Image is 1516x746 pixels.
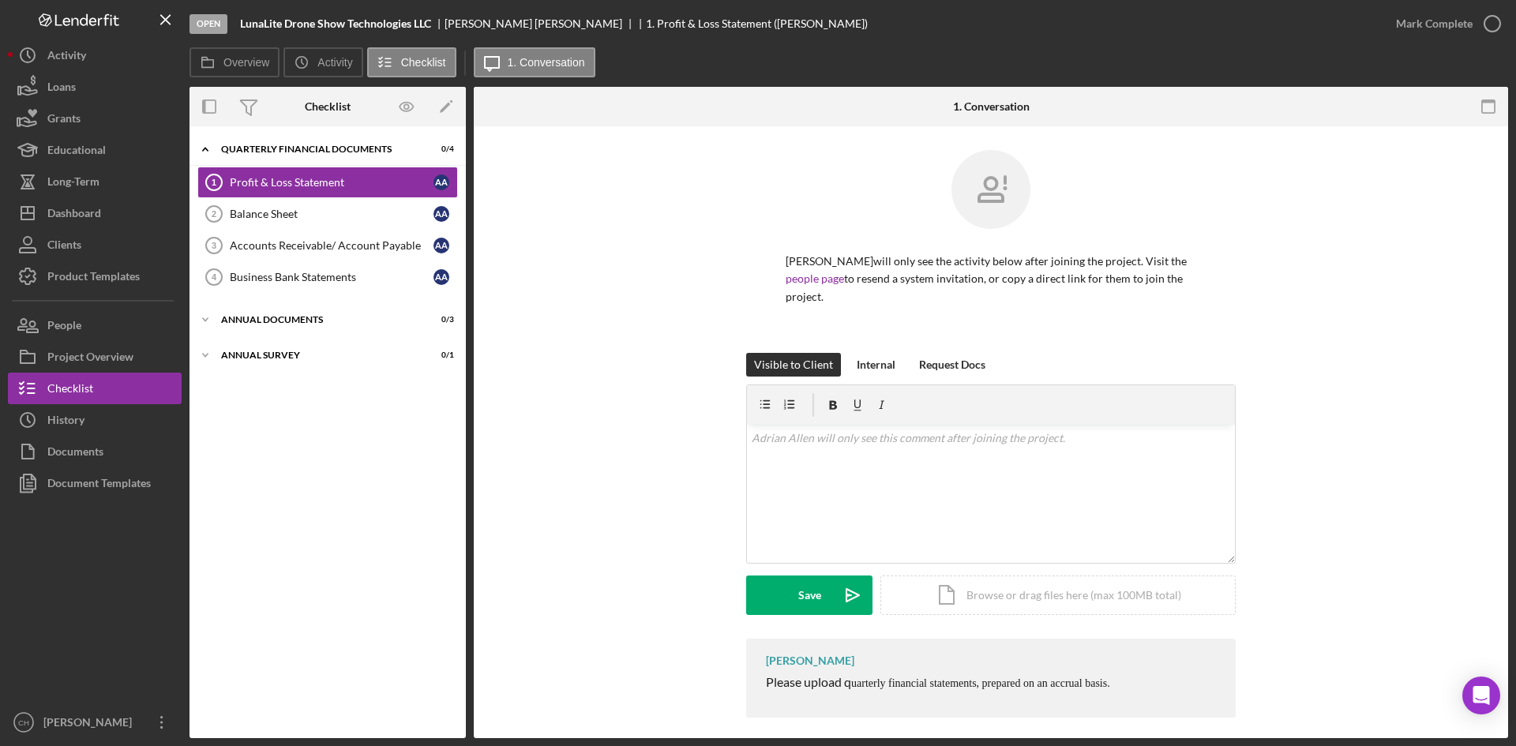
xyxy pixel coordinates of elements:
div: 0 / 3 [426,315,454,324]
div: Grants [47,103,81,138]
label: 1. Conversation [508,56,585,69]
div: Dashboard [47,197,101,233]
div: [PERSON_NAME] [PERSON_NAME] [445,17,636,30]
div: 0 / 4 [426,144,454,154]
button: CH[PERSON_NAME] [8,707,182,738]
b: LunaLite Drone Show Technologies LLC [240,17,431,30]
button: Visible to Client [746,353,841,377]
div: [PERSON_NAME] [766,654,854,667]
a: 1Profit & Loss StatementAA [197,167,458,198]
text: CH [18,718,29,727]
div: Visible to Client [754,353,833,377]
div: Documents [47,436,103,471]
button: Loans [8,71,182,103]
div: History [47,404,84,440]
span: Please upload q [766,674,1110,689]
div: People [47,309,81,345]
div: 0 / 1 [426,351,454,360]
div: Educational [47,134,106,170]
button: Activity [8,39,182,71]
div: Open [189,14,227,34]
div: Checklist [47,373,93,408]
button: Mark Complete [1380,8,1508,39]
a: 2Balance SheetAA [197,198,458,230]
div: Business Bank Statements [230,271,433,283]
button: Checklist [367,47,456,77]
button: Activity [283,47,362,77]
div: Balance Sheet [230,208,433,220]
button: Internal [849,353,903,377]
div: Quarterly Financial Documents [221,144,415,154]
button: Product Templates [8,261,182,292]
div: 1. Conversation [953,100,1030,113]
div: Checklist [305,100,351,113]
button: History [8,404,182,436]
div: Annual Survey [221,351,415,360]
tspan: 3 [212,241,216,250]
div: [PERSON_NAME] [39,707,142,742]
a: 3Accounts Receivable/ Account PayableAA [197,230,458,261]
div: 1. Profit & Loss Statement ([PERSON_NAME]) [646,17,868,30]
div: Long-Term [47,166,99,201]
label: Checklist [401,56,446,69]
button: Grants [8,103,182,134]
label: Activity [317,56,352,69]
button: People [8,309,182,341]
div: Save [798,575,821,615]
div: Profit & Loss Statement [230,176,433,189]
button: Checklist [8,373,182,404]
button: Educational [8,134,182,166]
div: A A [433,206,449,222]
div: A A [433,238,449,253]
p: [PERSON_NAME] will only see the activity below after joining the project. Visit the to resend a s... [786,253,1196,306]
div: Internal [857,353,895,377]
div: Mark Complete [1396,8,1473,39]
button: Dashboard [8,197,182,229]
button: Project Overview [8,341,182,373]
div: A A [433,174,449,190]
button: Overview [189,47,280,77]
div: Loans [47,71,76,107]
button: Request Docs [911,353,993,377]
button: Long-Term [8,166,182,197]
div: Accounts Receivable/ Account Payable [230,239,433,252]
button: Document Templates [8,467,182,499]
div: A A [433,269,449,285]
label: Overview [223,56,269,69]
a: 4Business Bank StatementsAA [197,261,458,293]
div: Open Intercom Messenger [1462,677,1500,714]
span: uarterly financial statements, prepared on an accrual basis. [851,677,1110,689]
tspan: 1 [212,178,216,187]
button: Clients [8,229,182,261]
div: Clients [47,229,81,264]
a: people page [786,272,844,285]
div: Product Templates [47,261,140,296]
div: Project Overview [47,341,133,377]
tspan: 4 [212,272,217,282]
button: Save [746,575,872,615]
div: Annual Documents [221,315,415,324]
tspan: 2 [212,209,216,219]
div: Document Templates [47,467,151,503]
button: 1. Conversation [474,47,595,77]
div: Request Docs [919,353,985,377]
div: Activity [47,39,86,75]
button: Documents [8,436,182,467]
